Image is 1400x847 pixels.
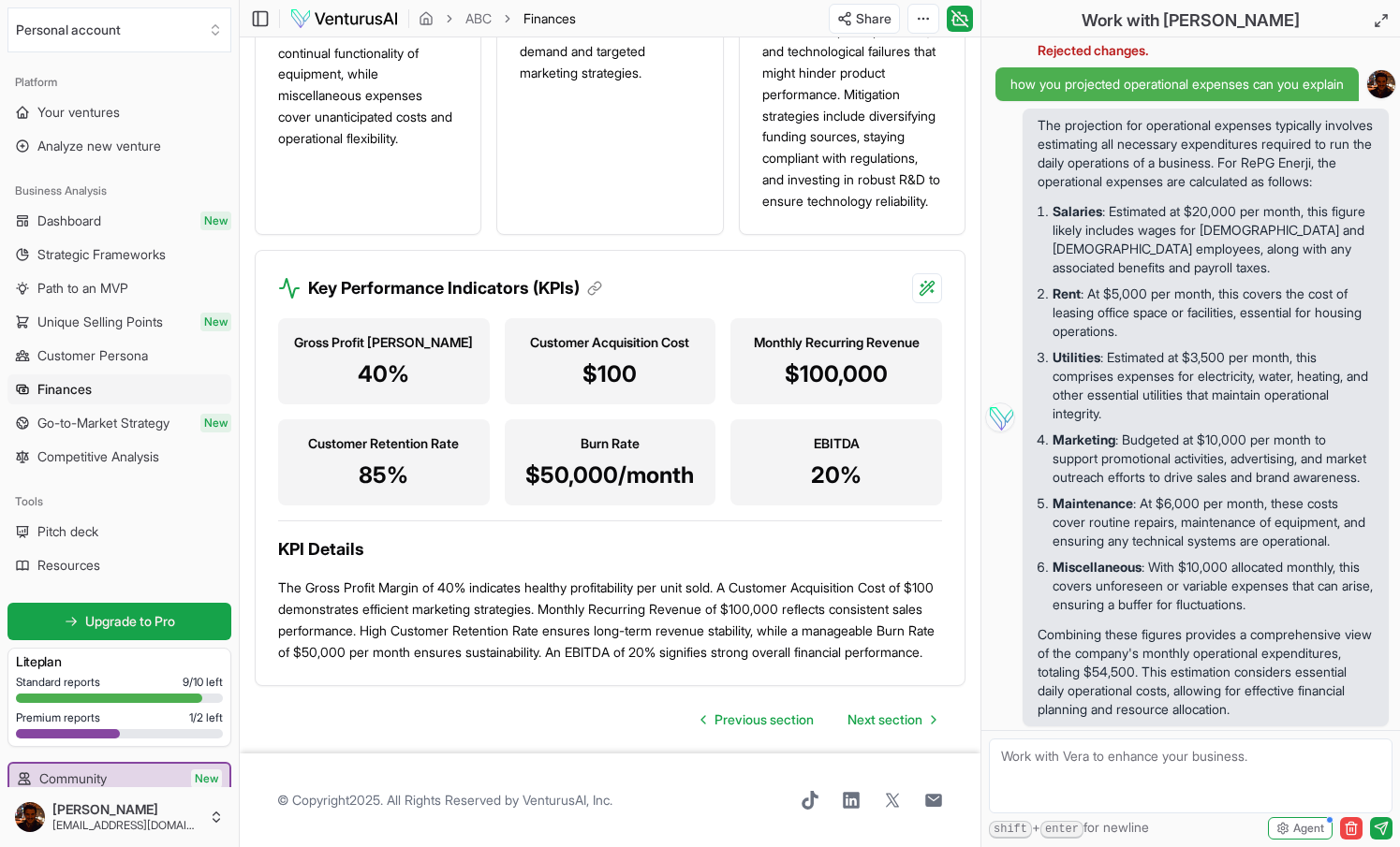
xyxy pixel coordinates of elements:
[745,333,927,352] h3: Monthly Recurring Revenue
[1053,348,1374,423] p: : Estimated at $3,500 per month, this comprises expenses for electricity, water, heating, and oth...
[37,279,128,298] span: Path to an MVP
[7,7,231,52] button: Select an organization
[293,333,475,352] h3: Gross Profit [PERSON_NAME]
[1053,494,1374,550] p: : At $6,000 per month, these costs cover routine repairs, maintenance of equipment, and ensuring ...
[52,801,201,818] span: [PERSON_NAME]
[289,7,399,30] img: logo
[200,313,231,331] span: New
[39,769,107,788] span: Community
[293,460,475,490] p: 85%
[523,792,610,808] a: VenturusAI, Inc
[1053,202,1374,277] p: : Estimated at $20,000 per month, this figure likely includes wages for [DEMOGRAPHIC_DATA] and [D...
[277,791,612,810] span: © Copyright 2025 . All Rights Reserved by .
[7,517,231,547] a: Pitch deck
[15,802,45,832] img: ACg8ocIzTWYKZAno_Bmk0qC-SKPYLh2Xv5sQRLa335ILIx_ZrK2ZaXO8=s96-c
[37,447,159,466] span: Competitive Analysis
[7,408,231,438] a: Go-to-Market StrategyNew
[7,67,231,97] div: Platform
[520,333,701,352] h3: Customer Acquisition Cost
[1367,70,1395,98] img: ACg8ocIzTWYKZAno_Bmk0qC-SKPYLh2Xv5sQRLa335ILIx_ZrK2ZaXO8=s96-c
[1053,203,1102,219] strong: Salaries
[1268,817,1333,840] button: Agent
[7,176,231,206] div: Business Analysis
[85,612,175,631] span: Upgrade to Pro
[37,346,148,365] span: Customer Persona
[520,460,701,490] p: $50,000/month
[16,710,100,725] span: Premium reports
[7,795,231,840] button: [PERSON_NAME][EMAIL_ADDRESS][DOMAIN_NAME]
[37,414,169,432] span: Go-to-Market Strategy
[1082,7,1300,34] h2: Work with [PERSON_NAME]
[278,536,942,562] h3: KPI Details
[191,769,222,788] span: New
[829,4,900,34] button: Share
[745,460,927,490] p: 20%
[1053,431,1115,447] strong: Marketing
[1293,821,1324,836] span: Agent
[1053,431,1374,487] p: : Budgeted at $10,000 per month to support promotional activities, advertising, and market outrea...
[7,240,231,270] a: Strategic Frameworks
[37,380,92,399] span: Finances
[1040,821,1083,839] kbd: enter
[37,313,163,331] span: Unique Selling Points
[1010,75,1344,94] span: how you projected operational expenses can you explain
[7,131,231,161] a: Analyze new venture
[189,710,223,725] span: 1 / 2 left
[52,818,201,833] span: [EMAIL_ADDRESS][DOMAIN_NAME]
[7,374,231,404] a: Finances
[7,442,231,472] a: Competitive Analysis
[200,414,231,432] span: New
[1023,41,1389,60] div: Rejected changes.
[37,522,98,541] span: Pitch deck
[686,701,951,738] nav: pagination
[37,212,101,230] span: Dashboard
[7,550,231,580] a: Resources
[856,9,892,28] span: Share
[7,603,231,640] a: Upgrade to Pro
[16,675,100,690] span: Standard reports
[9,764,229,794] a: CommunityNew
[293,359,475,389] p: 40%
[745,434,927,453] h3: EBITDA
[989,821,1032,839] kbd: shift
[1053,285,1374,341] p: : At $5,000 per month, this covers the cost of leasing office space or facilities, essential for ...
[37,103,120,122] span: Your ventures
[1053,285,1081,301] strong: Rent
[7,273,231,303] a: Path to an MVP
[200,212,231,230] span: New
[419,9,576,28] nav: breadcrumb
[686,701,829,738] a: Go to previous page
[1053,349,1100,365] strong: Utilities
[1038,625,1374,719] p: Combining these figures provides a comprehensive view of the company's monthly operational expend...
[847,710,922,729] span: Next section
[715,710,814,729] span: Previous section
[7,307,231,337] a: Unique Selling PointsNew
[308,275,602,301] h3: Key Performance Indicators (KPIs)
[37,137,161,155] span: Analyze new venture
[37,245,166,264] span: Strategic Frameworks
[16,652,223,671] h3: Lite plan
[7,487,231,517] div: Tools
[278,577,942,663] p: The Gross Profit Margin of 40% indicates healthy profitability per unit sold. A Customer Acquisit...
[985,402,1015,432] img: Vera
[520,359,701,389] p: $100
[1053,559,1142,575] strong: Miscellaneous
[833,701,951,738] a: Go to next page
[7,341,231,371] a: Customer Persona
[7,97,231,127] a: Your ventures
[37,556,100,575] span: Resources
[465,9,492,28] a: ABC
[293,434,475,453] h3: Customer Retention Rate
[183,675,223,690] span: 9 / 10 left
[523,9,576,28] span: Finances
[745,359,927,389] p: $100,000
[523,10,576,26] span: Finances
[989,818,1149,839] span: + for newline
[7,206,231,236] a: DashboardNew
[1053,495,1133,511] strong: Maintenance
[1053,558,1374,614] p: : With $10,000 allocated monthly, this covers unforeseen or variable expenses that can arise, ens...
[1038,116,1374,191] p: The projection for operational expenses typically involves estimating all necessary expenditures ...
[520,434,701,453] h3: Burn Rate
